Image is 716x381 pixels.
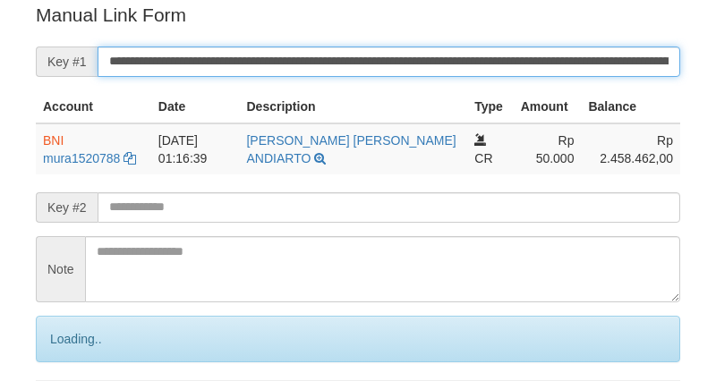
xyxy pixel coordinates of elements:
[36,90,151,123] th: Account
[36,316,680,362] div: Loading..
[36,192,98,223] span: Key #2
[239,90,467,123] th: Description
[246,133,456,165] a: [PERSON_NAME] [PERSON_NAME] ANDIARTO
[581,123,680,174] td: Rp 2.458.462,00
[43,133,64,148] span: BNI
[124,151,136,165] a: Copy mura1520788 to clipboard
[151,90,240,123] th: Date
[581,90,680,123] th: Balance
[36,2,680,28] p: Manual Link Form
[43,151,120,165] a: mura1520788
[467,90,513,123] th: Type
[514,123,582,174] td: Rp 50.000
[36,47,98,77] span: Key #1
[514,90,582,123] th: Amount
[151,123,240,174] td: [DATE] 01:16:39
[36,236,85,302] span: Note
[474,151,492,165] span: CR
